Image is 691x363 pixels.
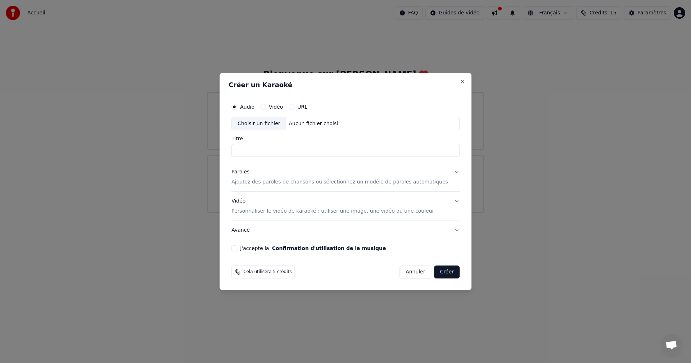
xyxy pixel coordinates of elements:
[240,104,254,109] label: Audio
[434,266,460,278] button: Créer
[231,136,460,141] label: Titre
[232,117,286,130] div: Choisir un fichier
[231,169,249,176] div: Paroles
[272,246,386,251] button: J'accepte la
[231,198,434,215] div: Vidéo
[231,192,460,221] button: VidéoPersonnaliser le vidéo de karaoké : utiliser une image, une vidéo ou une couleur
[243,269,292,275] span: Cela utilisera 5 crédits
[286,120,341,127] div: Aucun fichier choisi
[231,208,434,215] p: Personnaliser le vidéo de karaoké : utiliser une image, une vidéo ou une couleur
[231,221,460,240] button: Avancé
[231,163,460,192] button: ParolesAjoutez des paroles de chansons ou sélectionnez un modèle de paroles automatiques
[399,266,431,278] button: Annuler
[229,82,462,88] h2: Créer un Karaoké
[269,104,283,109] label: Vidéo
[297,104,307,109] label: URL
[240,246,386,251] label: J'accepte la
[231,179,448,186] p: Ajoutez des paroles de chansons ou sélectionnez un modèle de paroles automatiques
